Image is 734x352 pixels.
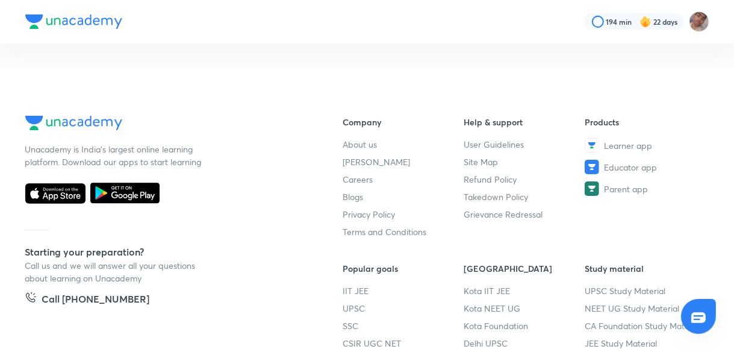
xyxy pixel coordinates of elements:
img: Rahul 2026 [689,11,709,32]
a: UPSC Study Material [585,284,706,297]
a: JEE Study Material [585,337,706,350]
h6: [GEOGRAPHIC_DATA] [464,262,585,275]
span: Careers [343,173,373,186]
h6: Products [585,116,706,128]
a: About us [343,138,464,151]
a: Company Logo [25,116,305,133]
a: Grievance Redressal [464,208,585,221]
span: Educator app [604,161,657,174]
a: SSC [343,319,464,332]
a: Refund Policy [464,173,585,186]
a: UPSC [343,302,464,315]
a: Site Map [464,156,585,168]
a: User Guidelines [464,138,585,151]
a: CSIR UGC NET [343,337,464,350]
a: NEET UG Study Material [585,302,706,315]
img: Company Logo [25,14,122,29]
a: Learner app [585,138,706,152]
a: Terms and Conditions [343,225,464,238]
span: Learner app [604,139,652,152]
h6: Company [343,116,464,128]
span: Parent app [604,183,648,195]
a: Parent app [585,181,706,196]
h5: Starting your preparation? [25,245,305,259]
h6: Study material [585,262,706,275]
img: Learner app [585,138,599,152]
p: Call us and we will answer all your questions about learning on Unacademy [25,259,206,284]
h6: Help & support [464,116,585,128]
a: IIT JEE [343,284,464,297]
a: Kota IIT JEE [464,284,585,297]
a: Delhi UPSC [464,337,585,350]
img: Educator app [585,160,599,174]
h5: Call [PHONE_NUMBER] [42,292,150,309]
a: [PERSON_NAME] [343,156,464,168]
img: Parent app [585,181,599,196]
a: CA Foundation Study Material [585,319,706,332]
a: Privacy Policy [343,208,464,221]
p: Unacademy is India’s largest online learning platform. Download our apps to start learning [25,143,206,168]
a: Takedown Policy [464,190,585,203]
a: Call [PHONE_NUMBER] [25,292,150,309]
img: Company Logo [25,116,122,130]
h6: Popular goals [343,262,464,275]
img: streak [639,16,652,28]
a: Careers [343,173,464,186]
a: Kota Foundation [464,319,585,332]
a: Kota NEET UG [464,302,585,315]
a: Educator app [585,160,706,174]
a: Blogs [343,190,464,203]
